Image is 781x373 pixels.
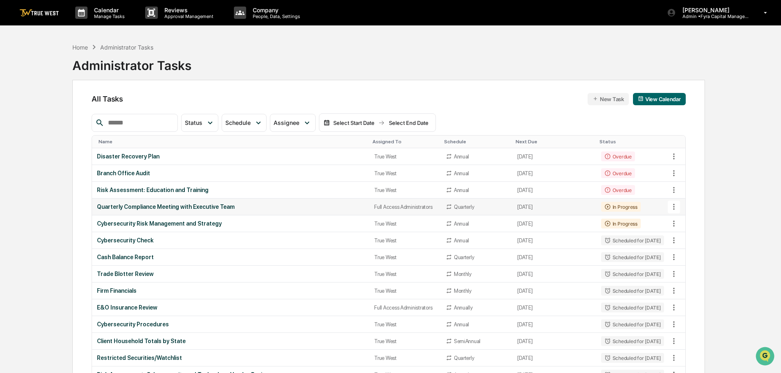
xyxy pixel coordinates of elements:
td: [DATE] [512,148,596,165]
button: View Calendar [633,93,686,105]
div: Overdue [601,168,635,178]
span: • [68,111,71,118]
td: [DATE] [512,350,596,366]
div: Full Access Administrators [374,305,436,311]
div: E&O Insurance Review [97,304,364,311]
div: Toggle SortBy [599,139,666,145]
div: Cybersecurity Procedures [97,321,364,328]
p: Manage Tasks [88,14,129,19]
td: [DATE] [512,249,596,266]
div: True West [374,237,436,244]
p: Admin • Fyra Capital Management [676,14,752,19]
div: Home [72,44,88,51]
div: Trade Blotter Review [97,271,364,277]
div: Monthly [454,271,471,277]
a: 🗄️Attestations [56,164,105,179]
div: Toggle SortBy [99,139,366,145]
div: Quarterly Compliance Meeting with Executive Team [97,203,364,210]
p: Company [246,7,304,14]
div: Quarterly [454,254,474,260]
td: [DATE] [512,283,596,299]
span: Data Lookup [16,183,52,191]
div: Quarterly [454,204,474,210]
td: [DATE] [512,215,596,232]
span: Schedule [225,119,251,126]
div: Risk Assessment: Education and Training [97,187,364,193]
a: Powered byPylon [58,203,99,209]
img: Tammy Steffen [8,104,21,117]
span: [DATE] [72,133,89,140]
td: [DATE] [512,199,596,215]
div: Client Household Totals by State [97,338,364,344]
p: People, Data, Settings [246,14,304,19]
img: arrow right [378,120,385,126]
div: We're available if you need us! [37,71,112,77]
div: Toggle SortBy [516,139,592,145]
img: calendar [323,120,330,126]
td: [DATE] [512,165,596,182]
button: Start new chat [139,65,149,75]
div: Overdue [601,185,635,195]
div: Annual [454,154,469,160]
div: True West [374,321,436,328]
span: [PERSON_NAME] [25,111,66,118]
img: Tammy Steffen [8,126,21,139]
div: Full Access Administrators [374,204,436,210]
div: Cybersecurity Risk Management and Strategy [97,220,364,227]
img: 1746055101610-c473b297-6a78-478c-a979-82029cc54cd1 [8,63,23,77]
div: True West [374,271,436,277]
div: Toggle SortBy [444,139,509,145]
p: How can we help? [8,17,149,30]
div: In Progress [601,202,641,212]
div: Scheduled for [DATE] [601,353,664,363]
div: True West [374,355,436,361]
div: Annually [454,305,473,311]
div: Scheduled for [DATE] [601,319,664,329]
div: Disaster Recovery Plan [97,153,364,160]
div: True West [374,187,436,193]
div: True West [374,170,436,176]
div: True West [374,338,436,344]
div: Scheduled for [DATE] [601,336,664,346]
div: Annual [454,170,469,176]
div: Scheduled for [DATE] [601,269,664,279]
div: Annual [454,237,469,244]
div: Quarterly [454,355,474,361]
span: Pylon [81,203,99,209]
div: Scheduled for [DATE] [601,286,664,296]
td: [DATE] [512,316,596,333]
img: 8933085812038_c878075ebb4cc5468115_72.jpg [17,63,32,77]
p: Approval Management [158,14,218,19]
div: Administrator Tasks [100,44,153,51]
td: [DATE] [512,266,596,283]
a: 🔎Data Lookup [5,180,55,194]
div: 🔎 [8,184,15,190]
td: [DATE] [512,182,596,199]
img: calendar [638,96,644,102]
div: 🗄️ [59,168,66,175]
div: Scheduled for [DATE] [601,235,664,245]
div: Annual [454,187,469,193]
div: Monthly [454,288,471,294]
a: 🖐️Preclearance [5,164,56,179]
div: Annual [454,221,469,227]
div: Branch Office Audit [97,170,364,176]
div: Restricted Securities/Watchlist [97,355,364,361]
div: Cybersecurity Check [97,237,364,244]
div: 🖐️ [8,168,15,175]
div: Toggle SortBy [373,139,438,145]
span: Attestations [67,167,101,176]
div: Administrator Tasks [72,52,191,73]
iframe: Open customer support [755,346,777,368]
td: [DATE] [512,232,596,249]
div: Cash Balance Report [97,254,364,260]
div: SemiAnnual [454,338,480,344]
span: All Tasks [92,95,123,103]
div: In Progress [601,219,641,228]
span: Preclearance [16,167,53,176]
div: Select End Date [386,120,431,126]
div: Scheduled for [DATE] [601,252,664,262]
p: Reviews [158,7,218,14]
